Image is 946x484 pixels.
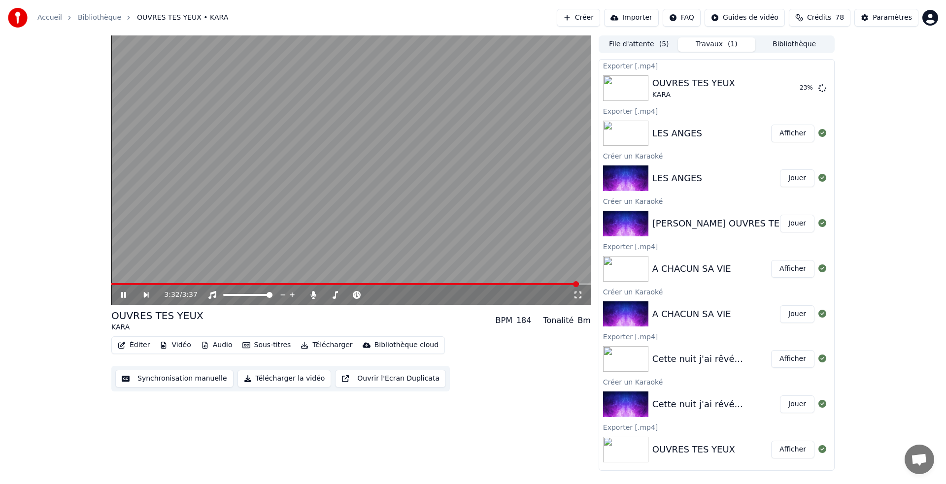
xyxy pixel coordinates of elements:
[780,169,814,187] button: Jouer
[164,290,179,300] span: 3:32
[599,421,834,433] div: Exporter [.mp4]
[164,290,188,300] div: /
[652,171,702,185] div: LES ANGES
[771,350,814,368] button: Afficher
[496,315,512,326] div: BPM
[755,37,833,52] button: Bibliothèque
[238,338,295,352] button: Sous-titres
[652,90,735,100] div: KARA
[705,9,785,27] button: Guides de vidéo
[111,309,203,323] div: OUVRES TES YEUX
[789,9,850,27] button: Crédits78
[652,127,702,140] div: LES ANGES
[599,195,834,207] div: Créer un Karaoké
[599,150,834,161] div: Créer un Karaoké
[599,330,834,342] div: Exporter [.mp4]
[237,370,332,387] button: Télécharger la vidéo
[8,8,28,28] img: youka
[137,13,228,23] span: OUVRES TES YEUX • KARA
[780,215,814,232] button: Jouer
[652,352,743,366] div: Cette nuit j'ai rêvé...
[543,315,574,326] div: Tonalité
[37,13,228,23] nav: breadcrumb
[599,376,834,387] div: Créer un Karaoké
[37,13,62,23] a: Accueil
[659,39,669,49] span: ( 5 )
[854,9,918,27] button: Paramètres
[780,395,814,413] button: Jouer
[600,37,678,52] button: File d'attente
[335,370,446,387] button: Ouvrir l'Ecran Duplicata
[905,445,934,474] div: Ouvrir le chat
[835,13,844,23] span: 78
[374,340,439,350] div: Bibliothèque cloud
[652,262,731,276] div: A CHACUN SA VIE
[599,105,834,117] div: Exporter [.mp4]
[516,315,532,326] div: 184
[78,13,121,23] a: Bibliothèque
[663,9,701,27] button: FAQ
[771,125,814,142] button: Afficher
[652,76,735,90] div: OUVRES TES YEUX
[114,338,154,352] button: Éditer
[111,323,203,332] div: KARA
[577,315,591,326] div: Bm
[182,290,197,300] span: 3:37
[599,286,834,297] div: Créer un Karaoké
[652,397,743,411] div: Cette nuit j'ai révé...
[652,443,735,456] div: OUVRES TES YEUX
[604,9,659,27] button: Importer
[156,338,195,352] button: Vidéo
[297,338,356,352] button: Télécharger
[873,13,912,23] div: Paramètres
[115,370,234,387] button: Synchronisation manuelle
[728,39,738,49] span: ( 1 )
[807,13,831,23] span: Crédits
[678,37,756,52] button: Travaux
[800,84,814,92] div: 23 %
[599,60,834,71] div: Exporter [.mp4]
[771,441,814,458] button: Afficher
[780,305,814,323] button: Jouer
[771,260,814,278] button: Afficher
[197,338,236,352] button: Audio
[557,9,600,27] button: Créer
[599,240,834,252] div: Exporter [.mp4]
[652,217,820,230] div: [PERSON_NAME] OUVRES TES YEUX 3
[652,307,731,321] div: A CHACUN SA VIE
